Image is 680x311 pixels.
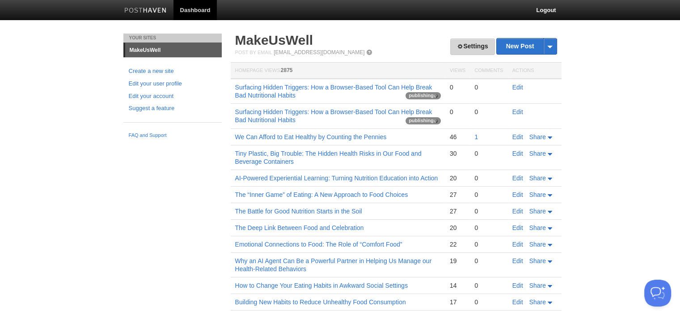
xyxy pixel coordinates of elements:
a: New Post [497,38,556,54]
a: Edit [512,108,523,115]
a: Edit [512,133,523,141]
a: Edit [512,282,523,289]
a: The Deep Link Between Food and Celebration [235,224,364,231]
span: Share [529,208,546,215]
span: Post by Email [235,50,272,55]
a: Edit [512,241,523,248]
img: loading-tiny-gray.gif [434,94,438,98]
a: Edit your account [129,92,216,101]
div: 0 [474,207,503,215]
a: Surfacing Hidden Triggers: How a Browser-Based Tool Can Help Break Bad Nutritional Habits [235,108,432,124]
div: 0 [474,108,503,116]
a: Surfacing Hidden Triggers: How a Browser-Based Tool Can Help Break Bad Nutritional Habits [235,84,432,99]
span: Share [529,298,546,306]
img: Posthaven-bar [124,8,167,14]
a: AI-Powered Experiential Learning: Turning Nutrition Education into Action [235,175,438,182]
div: 27 [450,191,465,199]
div: 30 [450,149,465,158]
span: Share [529,241,546,248]
div: 27 [450,207,465,215]
a: The “Inner Game” of Eating: A New Approach to Food Choices [235,191,408,198]
div: 0 [474,83,503,91]
a: Building New Habits to Reduce Unhealthy Food Consumption [235,298,406,306]
a: [EMAIL_ADDRESS][DOMAIN_NAME] [274,49,364,55]
a: MakeUsWell [235,33,313,47]
div: 19 [450,257,465,265]
div: 0 [450,83,465,91]
a: The Battle for Good Nutrition Starts in the Soil [235,208,362,215]
div: 0 [474,149,503,158]
span: Share [529,257,546,264]
div: 0 [474,281,503,290]
div: 0 [474,174,503,182]
a: MakeUsWell [125,43,222,57]
a: Edit [512,175,523,182]
th: Comments [470,63,507,79]
div: 20 [450,174,465,182]
div: 0 [474,240,503,248]
a: Settings [450,38,494,55]
a: Suggest a feature [129,104,216,113]
a: Tiny Plastic, Big Trouble: The Hidden Health Risks in Our Food and Beverage Containers [235,150,422,165]
div: 14 [450,281,465,290]
a: Create a new site [129,67,216,76]
div: 0 [450,108,465,116]
span: publishing [405,117,441,124]
span: 2875 [281,67,293,73]
div: 20 [450,224,465,232]
th: Views [445,63,470,79]
a: How to Change Your Eating Habits in Awkward Social Settings [235,282,408,289]
span: Share [529,150,546,157]
a: 1 [474,133,478,141]
div: 17 [450,298,465,306]
a: Edit [512,257,523,264]
span: publishing [405,92,441,99]
span: Share [529,133,546,141]
img: loading-tiny-gray.gif [434,119,438,123]
span: Share [529,224,546,231]
a: We Can Afford to Eat Healthy by Counting the Pennies [235,133,387,141]
span: Share [529,282,546,289]
div: 0 [474,224,503,232]
span: Share [529,175,546,182]
th: Homepage Views [231,63,445,79]
a: FAQ and Support [129,132,216,140]
iframe: Help Scout Beacon - Open [644,280,671,307]
a: Edit [512,84,523,91]
li: Your Sites [123,34,222,43]
a: Emotional Connections to Food: The Role of “Comfort Food” [235,241,402,248]
a: Edit [512,298,523,306]
th: Actions [508,63,562,79]
div: 46 [450,133,465,141]
a: Edit [512,150,523,157]
div: 22 [450,240,465,248]
a: Edit [512,208,523,215]
a: Edit your user profile [129,79,216,89]
a: Edit [512,191,523,198]
a: Edit [512,224,523,231]
div: 0 [474,257,503,265]
span: Share [529,191,546,198]
a: Why an AI Agent Can Be a Powerful Partner in Helping Us Manage our Health-Related Behaviors [235,257,432,273]
div: 0 [474,191,503,199]
div: 0 [474,298,503,306]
